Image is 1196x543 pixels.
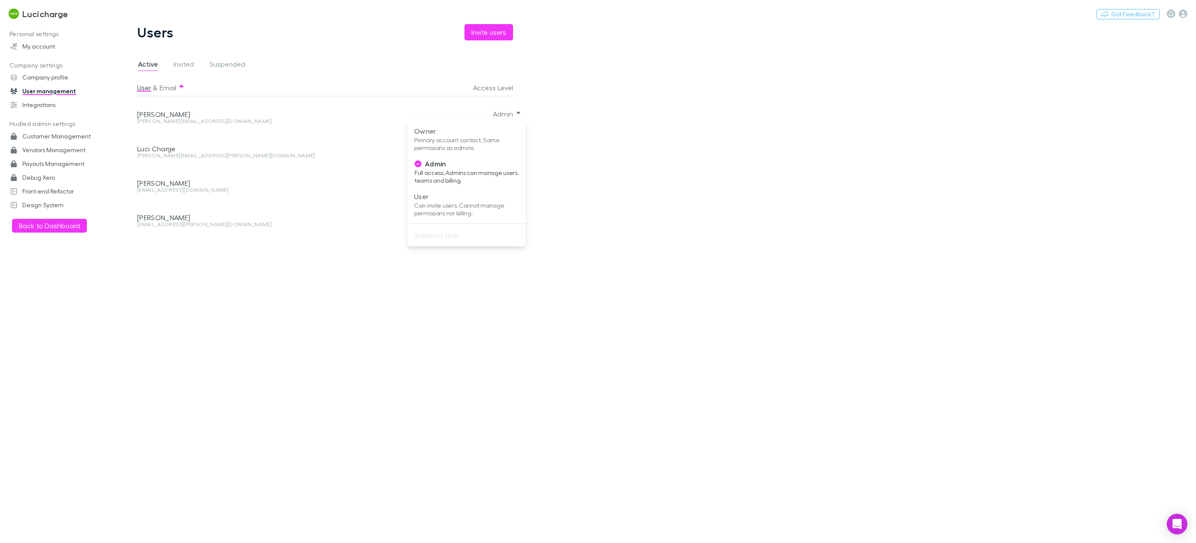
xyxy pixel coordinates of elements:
[414,191,519,202] p: User
[414,202,519,217] p: Can invite users. Cannot manage permissions nor billing.
[408,156,526,187] li: AdminFull access. Admins can manage users, teams and billing.
[407,123,526,154] li: OwnerPrimary account contact. Same permissions as admins.
[415,169,519,184] p: Full access. Admins can manage users, teams and billing.
[415,159,519,169] p: Admin
[414,126,519,136] p: Owner
[1167,514,1187,534] div: Open Intercom Messenger
[414,136,519,152] p: Primary account contact. Same permissions as admins.
[407,189,526,220] li: UserCan invite users. Cannot manage permissions nor billing.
